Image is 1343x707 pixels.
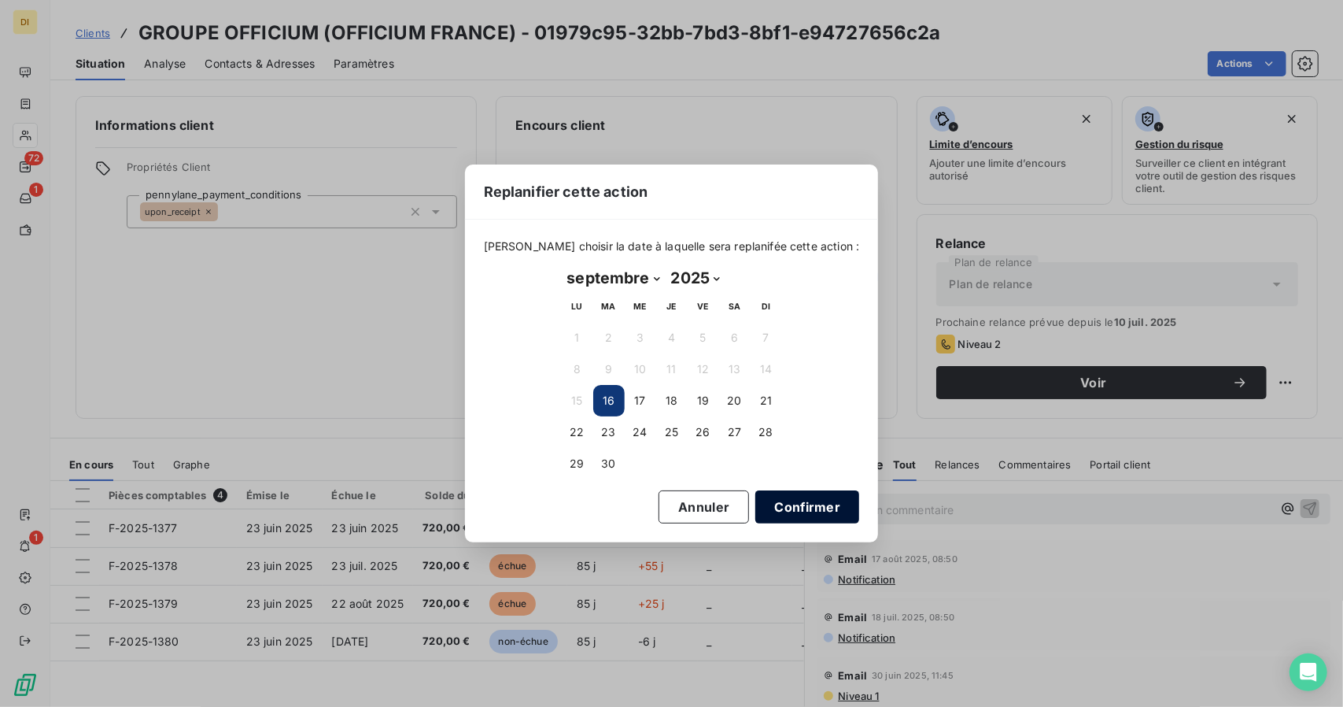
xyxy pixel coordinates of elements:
button: 22 [562,416,593,448]
button: 27 [719,416,751,448]
button: 25 [656,416,688,448]
button: 8 [562,353,593,385]
span: [PERSON_NAME] choisir la date à laquelle sera replanifée cette action : [484,239,860,254]
button: 5 [688,322,719,353]
button: 2 [593,322,625,353]
th: mercredi [625,291,656,322]
button: 21 [751,385,782,416]
th: lundi [562,291,593,322]
button: 14 [751,353,782,385]
button: 23 [593,416,625,448]
button: 10 [625,353,656,385]
span: Replanifier cette action [484,181,648,202]
button: 1 [562,322,593,353]
button: 3 [625,322,656,353]
button: 29 [562,448,593,479]
th: dimanche [751,291,782,322]
button: Annuler [659,490,749,524]
button: 18 [656,385,688,416]
button: 19 [688,385,719,416]
button: 16 [593,385,625,416]
button: 4 [656,322,688,353]
div: Open Intercom Messenger [1290,653,1327,691]
button: 7 [751,322,782,353]
button: 17 [625,385,656,416]
button: 9 [593,353,625,385]
button: 30 [593,448,625,479]
button: 12 [688,353,719,385]
button: Confirmer [755,490,859,524]
th: jeudi [656,291,688,322]
button: 20 [719,385,751,416]
button: 13 [719,353,751,385]
th: samedi [719,291,751,322]
th: vendredi [688,291,719,322]
button: 24 [625,416,656,448]
th: mardi [593,291,625,322]
button: 26 [688,416,719,448]
button: 15 [562,385,593,416]
button: 28 [751,416,782,448]
button: 11 [656,353,688,385]
button: 6 [719,322,751,353]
